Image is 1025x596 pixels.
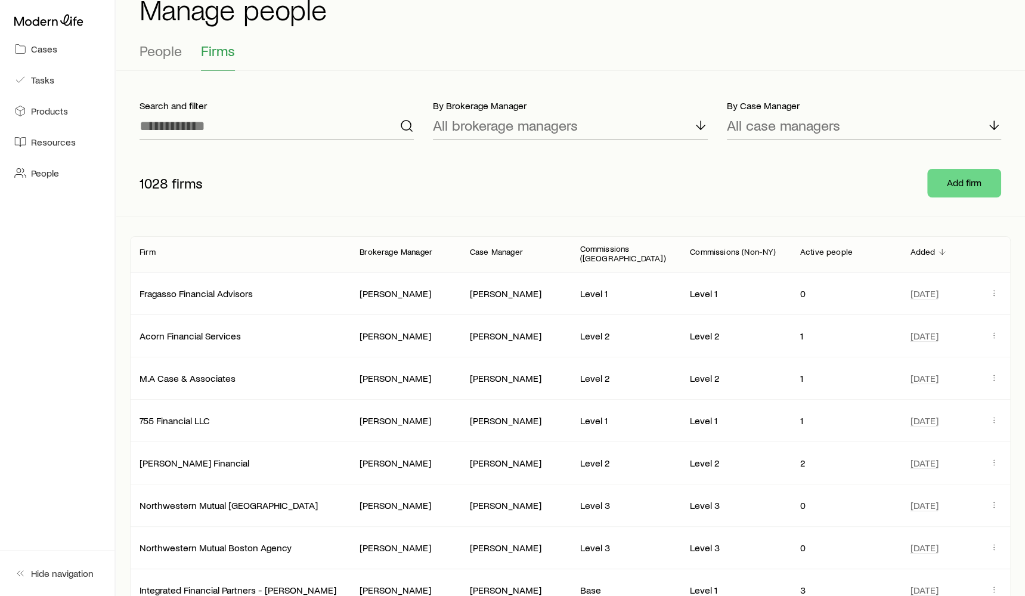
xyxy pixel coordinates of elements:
[910,457,938,469] span: [DATE]
[31,43,57,55] span: Cases
[580,288,671,299] p: Level 1
[360,584,451,596] p: Derek Wakefield
[910,330,938,342] span: [DATE]
[140,499,318,512] div: Northwestern Mutual [GEOGRAPHIC_DATA]
[31,167,59,179] span: People
[172,175,203,192] span: firms
[910,247,935,257] p: Added
[800,584,891,596] p: 3
[10,67,105,93] a: Tasks
[580,372,671,384] p: Level 2
[433,117,578,134] p: All brokerage managers
[800,499,891,511] p: 0
[360,457,451,469] p: Michael Arner
[690,584,781,596] p: Level 1
[201,42,235,59] span: Firms
[580,415,671,427] p: Level 1
[910,372,938,384] span: [DATE]
[690,415,781,427] p: Level 1
[470,247,523,257] p: Case Manager
[140,42,1001,71] div: People and firms tabs
[140,542,292,554] div: Northwestern Mutual Boston Agency
[727,100,1001,112] p: By Case Manager
[140,330,241,342] div: Acorn Financial Services
[800,330,891,342] p: 1
[580,542,671,554] p: Level 3
[470,415,561,427] p: Donna Pureza
[140,42,182,59] span: People
[690,499,781,511] p: Level 3
[727,117,840,134] p: All case managers
[470,330,561,342] p: Erin Hinrichs
[690,457,781,469] p: Level 2
[690,330,781,342] p: Level 2
[140,100,414,112] p: Search and filter
[470,499,561,511] p: Erin Hinrichs
[910,415,938,427] span: [DATE]
[690,372,781,384] p: Level 2
[360,499,451,511] p: Jason Pratt
[31,136,76,148] span: Resources
[360,415,451,427] p: Matt Kaas
[360,542,451,554] p: Jason Pratt
[31,105,68,117] span: Products
[910,542,938,554] span: [DATE]
[580,244,671,263] p: Commissions ([GEOGRAPHIC_DATA])
[800,372,891,384] p: 1
[10,129,105,155] a: Resources
[927,169,1001,197] button: Add firm
[31,74,54,86] span: Tasks
[800,288,891,299] p: 0
[910,584,938,596] span: [DATE]
[470,457,561,469] p: Donna Pureza
[580,584,671,596] p: Base
[140,372,236,385] div: M.A Case & Associates
[690,247,776,257] p: Commissions (Non-NY)
[470,288,561,299] p: Donna Pureza
[360,330,451,342] p: Jason Pratt
[433,100,707,112] p: By Brokerage Manager
[580,330,671,342] p: Level 2
[910,288,938,299] span: [DATE]
[140,457,249,470] div: [PERSON_NAME] Financial
[910,499,938,511] span: [DATE]
[800,415,891,427] p: 1
[140,415,210,427] div: 755 Financial LLC
[360,372,451,384] p: Jason Pratt
[470,584,561,596] p: Elana Hasten
[470,372,561,384] p: Erin Hinrichs
[690,542,781,554] p: Level 3
[470,542,561,554] p: Erin Hinrichs
[690,288,781,299] p: Level 1
[580,457,671,469] p: Level 2
[140,175,168,192] span: 1028
[140,247,156,257] p: Firm
[10,36,105,62] a: Cases
[10,560,105,586] button: Hide navigation
[31,567,94,579] span: Hide navigation
[800,542,891,554] p: 0
[360,288,451,299] p: Michael Arner
[580,499,671,511] p: Level 3
[360,247,432,257] p: Brokerage Manager
[10,98,105,124] a: Products
[800,457,891,469] p: 2
[800,247,853,257] p: Active people
[10,160,105,186] a: People
[140,288,253,300] div: Fragasso Financial Advisors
